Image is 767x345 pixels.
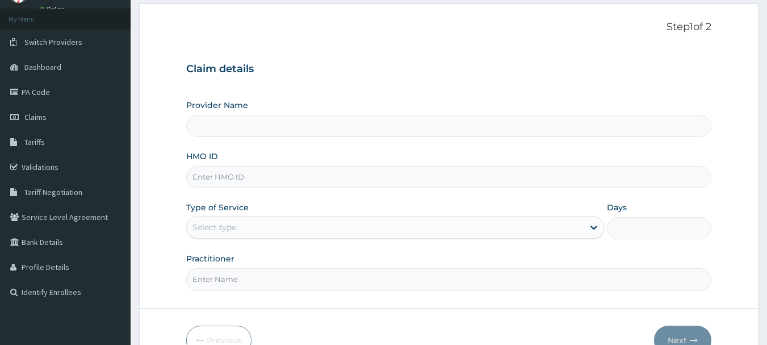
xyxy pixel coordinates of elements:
span: Tariffs [24,137,45,147]
label: Days [607,202,627,213]
span: Tariff Negotiation [24,187,82,197]
input: Enter HMO ID [186,166,712,188]
span: Switch Providers [24,37,82,47]
div: Select type [192,222,236,233]
label: Provider Name [186,99,248,111]
label: Practitioner [186,253,234,264]
span: Dashboard [24,62,61,72]
h3: Claim details [186,63,712,76]
label: Type of Service [186,202,249,213]
a: Online [40,5,67,13]
input: Enter Name [186,268,712,290]
label: HMO ID [186,151,218,162]
p: Step 1 of 2 [186,21,712,34]
span: Claims [24,112,47,122]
